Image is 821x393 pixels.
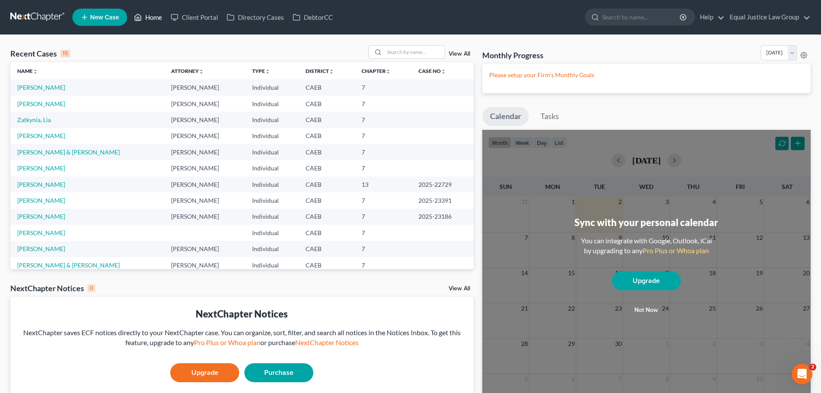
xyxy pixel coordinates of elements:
a: Upgrade [170,363,239,382]
td: Individual [245,128,299,144]
td: [PERSON_NAME] [164,192,246,208]
a: [PERSON_NAME] [17,100,65,107]
td: CAEB [299,112,354,128]
input: Search by name... [602,9,681,25]
td: [PERSON_NAME] [164,96,246,112]
td: [PERSON_NAME] [164,176,246,192]
a: Nameunfold_more [17,68,38,74]
a: Pro Plus or Whoa plan [643,246,709,255]
td: Individual [245,225,299,241]
td: [PERSON_NAME] [164,112,246,128]
a: NextChapter Notices [295,338,359,346]
i: unfold_more [329,69,334,74]
a: Equal Justice Law Group [725,9,810,25]
td: 7 [355,225,412,241]
span: 2 [809,364,816,371]
span: New Case [90,14,119,21]
td: 7 [355,192,412,208]
a: [PERSON_NAME] [17,84,65,91]
td: Individual [245,257,299,273]
td: 2025-23391 [412,192,474,208]
td: Individual [245,209,299,225]
i: unfold_more [33,69,38,74]
a: Pro Plus or Whoa plan [194,338,260,346]
td: Individual [245,176,299,192]
td: CAEB [299,160,354,176]
td: [PERSON_NAME] [164,160,246,176]
a: Client Portal [166,9,222,25]
div: NextChapter saves ECF notices directly to your NextChapter case. You can organize, sort, filter, ... [17,328,467,348]
td: 2025-22729 [412,176,474,192]
td: 7 [355,112,412,128]
a: Tasks [533,107,567,126]
td: CAEB [299,176,354,192]
a: Chapterunfold_more [362,68,391,74]
a: Upgrade [612,271,681,290]
a: Purchase [244,363,313,382]
div: Recent Cases [10,48,70,59]
td: [PERSON_NAME] [164,209,246,225]
td: 7 [355,144,412,160]
a: Typeunfold_more [252,68,270,74]
td: CAEB [299,225,354,241]
input: Search by name... [384,46,445,58]
a: Calendar [482,107,529,126]
a: [PERSON_NAME] & [PERSON_NAME] [17,261,120,269]
td: Individual [245,79,299,95]
a: View All [449,286,470,292]
a: [PERSON_NAME] [17,164,65,172]
a: [PERSON_NAME] [17,197,65,204]
div: Sync with your personal calendar [574,216,718,229]
a: Zatkynia, Lia [17,116,51,123]
a: View All [449,51,470,57]
td: 7 [355,209,412,225]
td: 7 [355,160,412,176]
a: DebtorCC [288,9,337,25]
td: CAEB [299,241,354,257]
div: NextChapter Notices [10,283,95,293]
p: Please setup your Firm's Monthly Goals [489,71,804,79]
a: Home [130,9,166,25]
div: NextChapter Notices [17,307,467,321]
td: 13 [355,176,412,192]
i: unfold_more [199,69,204,74]
td: CAEB [299,79,354,95]
td: 7 [355,128,412,144]
i: unfold_more [441,69,446,74]
td: 7 [355,96,412,112]
td: Individual [245,112,299,128]
a: Case Nounfold_more [418,68,446,74]
td: [PERSON_NAME] [164,241,246,257]
a: Attorneyunfold_more [171,68,204,74]
a: Directory Cases [222,9,288,25]
button: Not now [612,302,681,319]
td: Individual [245,144,299,160]
i: unfold_more [386,69,391,74]
a: [PERSON_NAME] [17,132,65,139]
a: Help [696,9,724,25]
a: [PERSON_NAME] [17,213,65,220]
h3: Monthly Progress [482,50,543,60]
td: CAEB [299,128,354,144]
td: [PERSON_NAME] [164,144,246,160]
div: You can integrate with Google, Outlook, iCal by upgrading to any [578,236,715,256]
td: [PERSON_NAME] [164,128,246,144]
td: CAEB [299,257,354,273]
i: unfold_more [265,69,270,74]
div: 15 [60,50,70,57]
td: CAEB [299,192,354,208]
a: [PERSON_NAME] [17,245,65,252]
td: 7 [355,79,412,95]
div: 0 [87,284,95,292]
td: [PERSON_NAME] [164,79,246,95]
td: Individual [245,241,299,257]
a: [PERSON_NAME] [17,181,65,188]
a: Districtunfold_more [306,68,334,74]
td: Individual [245,96,299,112]
td: CAEB [299,144,354,160]
a: [PERSON_NAME] [17,229,65,236]
iframe: Intercom live chat [792,364,812,384]
td: CAEB [299,96,354,112]
td: Individual [245,192,299,208]
td: 2025-23186 [412,209,474,225]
